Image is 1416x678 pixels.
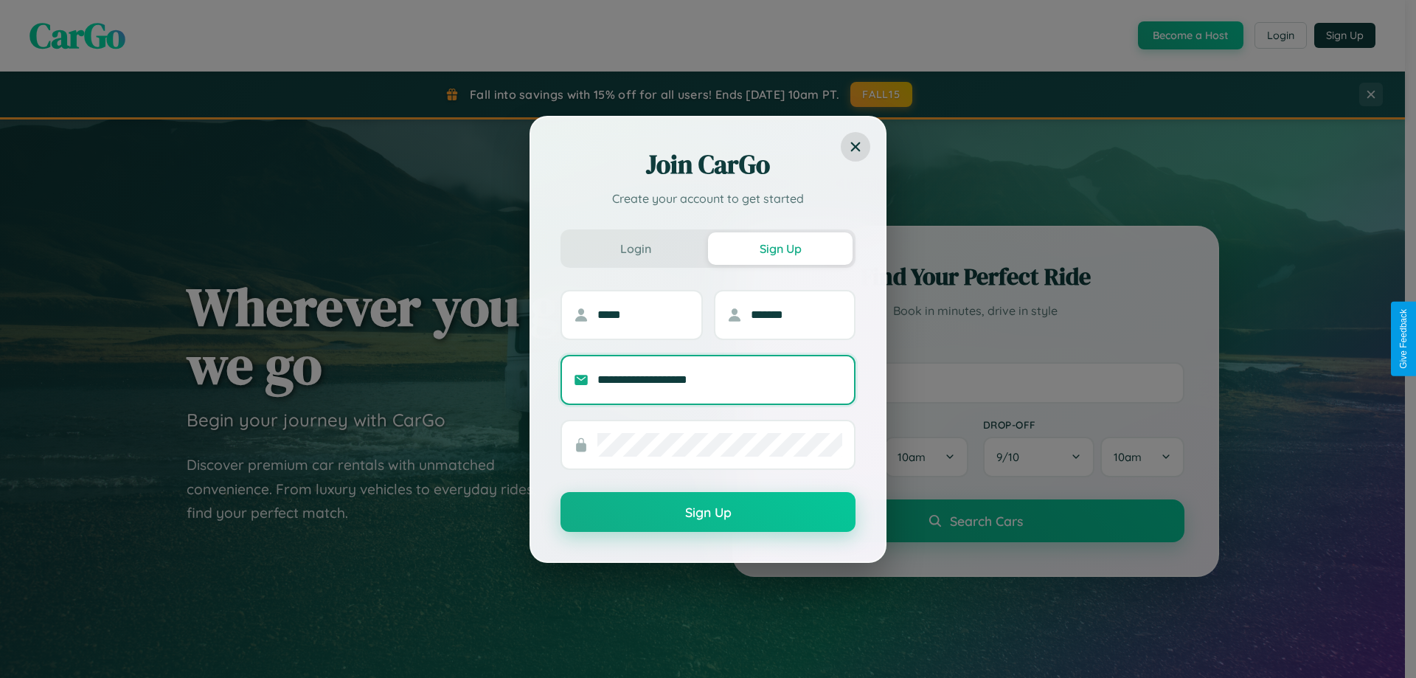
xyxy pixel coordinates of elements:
h2: Join CarGo [560,147,855,182]
p: Create your account to get started [560,190,855,207]
button: Sign Up [560,492,855,532]
div: Give Feedback [1398,309,1409,369]
button: Sign Up [708,232,853,265]
button: Login [563,232,708,265]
